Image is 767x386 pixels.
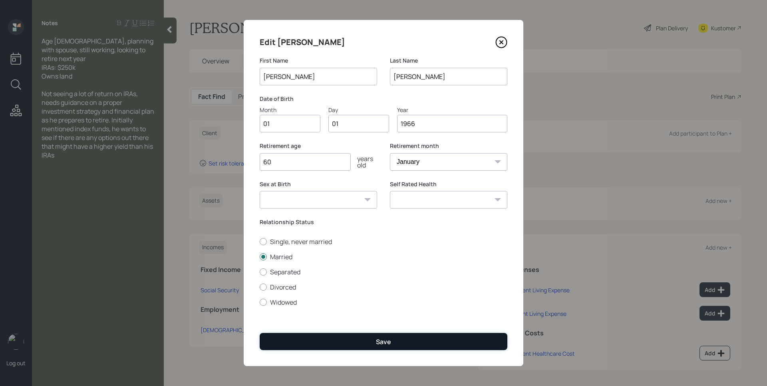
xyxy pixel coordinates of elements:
[351,156,377,168] div: years old
[397,115,507,132] input: Year
[260,115,320,132] input: Month
[260,57,377,65] label: First Name
[328,115,389,132] input: Day
[260,142,377,150] label: Retirement age
[390,57,507,65] label: Last Name
[260,36,345,49] h4: Edit [PERSON_NAME]
[260,283,507,291] label: Divorced
[260,180,377,188] label: Sex at Birth
[328,106,389,114] div: Day
[260,268,507,276] label: Separated
[390,180,507,188] label: Self Rated Health
[376,337,391,346] div: Save
[260,95,507,103] label: Date of Birth
[260,298,507,307] label: Widowed
[397,106,507,114] div: Year
[260,237,507,246] label: Single, never married
[260,106,320,114] div: Month
[260,333,507,350] button: Save
[260,252,507,261] label: Married
[260,218,507,226] label: Relationship Status
[390,142,507,150] label: Retirement month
